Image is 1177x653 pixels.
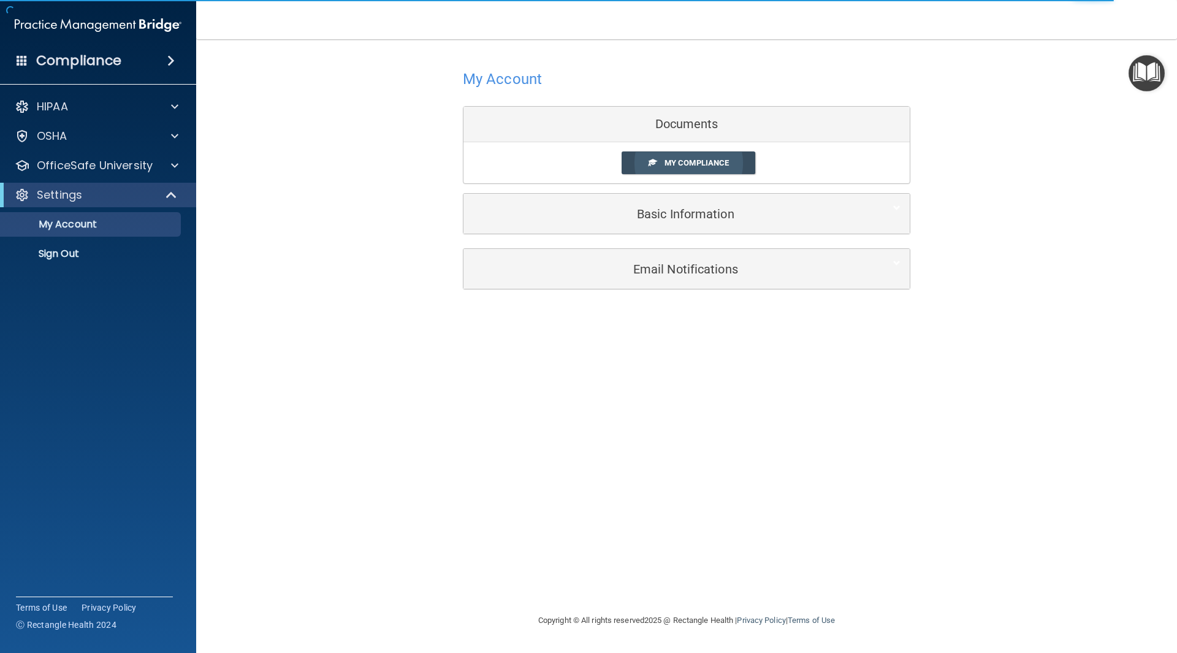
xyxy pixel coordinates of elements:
p: My Account [8,218,175,231]
p: OfficeSafe University [37,158,153,173]
img: PMB logo [15,13,181,37]
p: HIPAA [37,99,68,114]
h5: Basic Information [473,207,863,221]
p: OSHA [37,129,67,143]
a: HIPAA [15,99,178,114]
p: Settings [37,188,82,202]
span: My Compliance [665,158,729,167]
button: Open Resource Center [1129,55,1165,91]
a: Terms of Use [16,601,67,614]
a: OSHA [15,129,178,143]
h5: Email Notifications [473,262,863,276]
span: Ⓒ Rectangle Health 2024 [16,619,116,631]
p: Sign Out [8,248,175,260]
a: Settings [15,188,178,202]
a: Privacy Policy [82,601,137,614]
a: Basic Information [473,200,901,227]
a: Privacy Policy [737,616,785,625]
div: Copyright © All rights reserved 2025 @ Rectangle Health | | [463,601,910,640]
a: Email Notifications [473,255,901,283]
a: OfficeSafe University [15,158,178,173]
h4: Compliance [36,52,121,69]
h4: My Account [463,71,542,87]
div: Documents [463,107,910,142]
a: Terms of Use [788,616,835,625]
